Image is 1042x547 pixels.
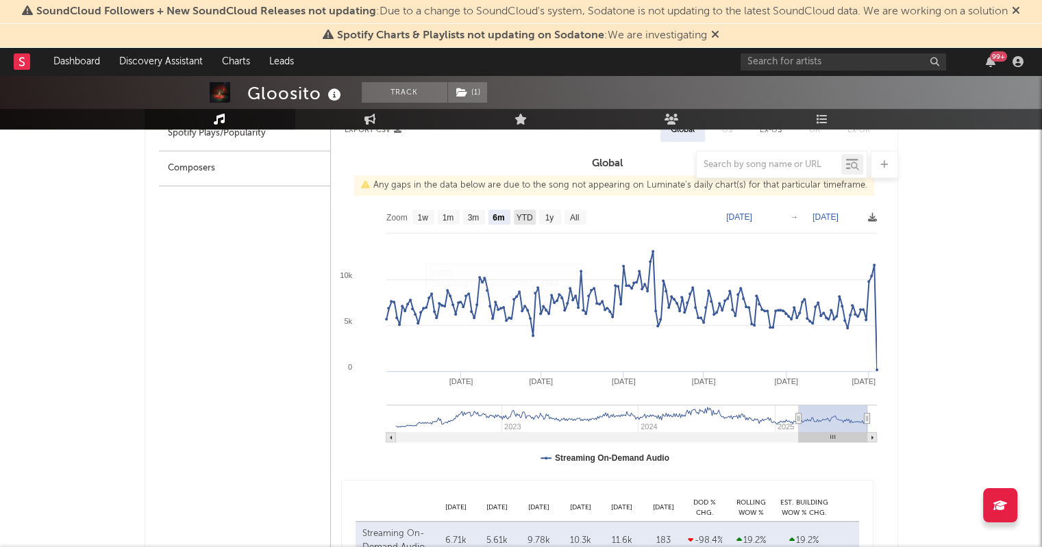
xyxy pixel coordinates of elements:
span: Dismiss [711,30,719,41]
text: 1m [442,213,454,222]
a: Charts [212,48,260,75]
text: 10k [340,271,352,279]
text: [DATE] [529,377,553,385]
input: Search by song name or URL [697,160,841,170]
text: [DATE] [691,377,715,385]
div: Global [671,122,695,138]
span: : We are investigating [337,30,707,41]
div: Rolling WoW % Chg. [725,498,777,518]
span: : Due to a change to SoundCloud's system, Sodatone is not updating to the latest SoundCloud data.... [36,6,1008,17]
text: 1w [417,213,428,222]
div: [DATE] [435,503,477,513]
text: 1y [545,213,554,222]
div: DoD % Chg. [684,498,725,518]
div: [DATE] [601,503,643,513]
div: 99 + [990,51,1007,62]
div: Est. Building WoW % Chg. [777,498,832,518]
text: 3m [467,213,479,222]
span: SoundCloud Followers + New SoundCloud Releases not updating [36,6,376,17]
text: YTD [516,213,532,222]
text: 5k [344,317,352,325]
text: 6m [493,213,504,222]
text: All [569,213,578,222]
div: [DATE] [518,503,560,513]
a: Discovery Assistant [110,48,212,75]
button: Export CSV [345,126,401,134]
text: 0 [347,363,351,371]
div: Spotify Plays/Popularity [159,116,330,151]
div: Gloosito [247,82,345,105]
text: → [790,212,798,222]
div: [DATE] [643,503,684,513]
button: Track [362,82,447,103]
div: Any gaps in the data below are due to the song not appearing on Luminate's daily chart(s) for tha... [354,175,874,196]
text: Streaming On-Demand Audio [555,453,669,463]
text: [DATE] [449,377,473,385]
a: Leads [260,48,303,75]
text: [DATE] [774,377,798,385]
button: 99+ [986,56,995,67]
text: Zoom [386,213,408,222]
a: Dashboard [44,48,110,75]
div: Ex-US [760,122,782,138]
input: Search for artists [741,53,946,71]
text: [DATE] [612,377,636,385]
text: [DATE] [726,212,752,222]
div: [DATE] [476,503,518,513]
span: Dismiss [1012,6,1020,17]
div: [DATE] [560,503,601,513]
span: Spotify Charts & Playlists not updating on Sodatone [337,30,604,41]
button: (1) [448,82,487,103]
span: ( 1 ) [447,82,488,103]
text: [DATE] [812,212,839,222]
text: [DATE] [852,377,876,385]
